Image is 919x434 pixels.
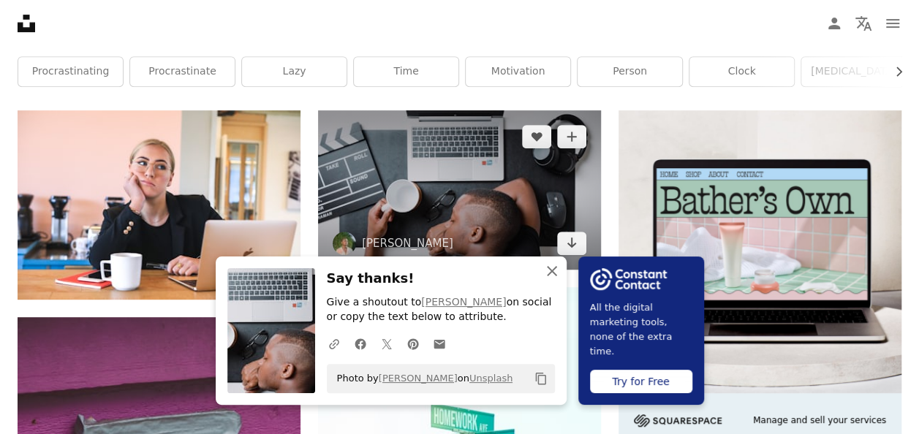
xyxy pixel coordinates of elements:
[374,329,400,358] a: Share on Twitter
[820,9,849,38] a: Log in / Sign up
[578,57,682,86] a: person
[557,232,586,255] a: Download
[590,370,692,393] div: Try for Free
[330,367,513,390] span: Photo by on
[634,414,722,427] img: file-1705255347840-230a6ab5bca9image
[242,57,347,86] a: lazy
[379,373,458,384] a: [PERSON_NAME]
[753,414,886,427] span: Manage and sell your services
[318,110,601,270] img: a man sitting at a desk with a laptop and headphones
[469,373,513,384] a: Unsplash
[362,236,453,251] a: [PERSON_NAME]
[18,198,300,211] a: woman in black long sleeve shirt using macbook
[529,366,553,391] button: Copy to clipboard
[18,15,35,32] a: Home — Unsplash
[689,57,794,86] a: clock
[801,57,906,86] a: [MEDICAL_DATA]
[354,57,458,86] a: time
[327,295,555,324] p: Give a shoutout to on social or copy the text below to attribute.
[885,57,901,86] button: scroll list to the right
[400,329,426,358] a: Share on Pinterest
[426,329,453,358] a: Share over email
[421,296,506,308] a: [PERSON_NAME]
[347,329,374,358] a: Share on Facebook
[18,110,300,299] img: woman in black long sleeve shirt using macbook
[327,268,555,289] h3: Say thanks!
[466,57,570,86] a: motivation
[590,268,667,290] img: file-1754318165549-24bf788d5b37
[878,9,907,38] button: Menu
[318,183,601,197] a: a man sitting at a desk with a laptop and headphones
[333,232,356,255] img: Go to Nubelson Fernandes's profile
[18,57,123,86] a: procrastinating
[557,125,586,148] button: Add to Collection
[130,57,235,86] a: procrastinate
[522,125,551,148] button: Like
[619,110,901,393] img: file-1707883121023-8e3502977149image
[849,9,878,38] button: Language
[590,300,692,359] span: All the digital marketing tools, none of the extra time.
[578,256,704,405] a: All the digital marketing tools, none of the extra time.Try for Free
